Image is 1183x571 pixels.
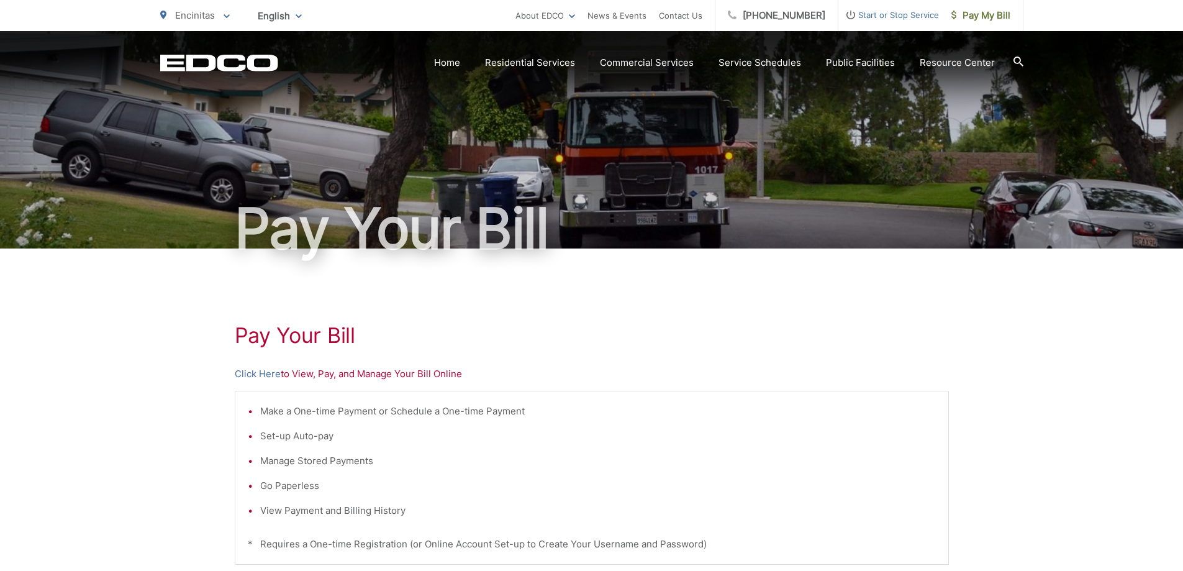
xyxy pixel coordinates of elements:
[235,367,949,381] p: to View, Pay, and Manage Your Bill Online
[175,9,215,21] span: Encinitas
[600,55,694,70] a: Commercial Services
[260,454,936,468] li: Manage Stored Payments
[160,198,1023,260] h1: Pay Your Bill
[235,323,949,348] h1: Pay Your Bill
[260,429,936,444] li: Set-up Auto-pay
[515,8,575,23] a: About EDCO
[235,367,281,381] a: Click Here
[951,8,1010,23] span: Pay My Bill
[248,5,311,27] span: English
[260,478,936,493] li: Go Paperless
[260,404,936,419] li: Make a One-time Payment or Schedule a One-time Payment
[248,537,936,552] p: * Requires a One-time Registration (or Online Account Set-up to Create Your Username and Password)
[920,55,995,70] a: Resource Center
[160,54,278,71] a: EDCD logo. Return to the homepage.
[659,8,702,23] a: Contact Us
[260,503,936,518] li: View Payment and Billing History
[434,55,460,70] a: Home
[718,55,801,70] a: Service Schedules
[485,55,575,70] a: Residential Services
[587,8,646,23] a: News & Events
[826,55,895,70] a: Public Facilities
